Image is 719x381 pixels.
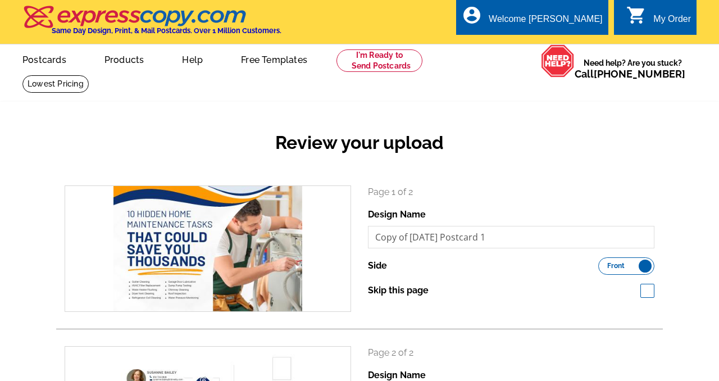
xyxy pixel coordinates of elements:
[368,284,429,297] label: Skip this page
[575,57,691,80] span: Need help? Are you stuck?
[164,46,221,72] a: Help
[87,46,162,72] a: Products
[626,5,647,25] i: shopping_cart
[223,46,325,72] a: Free Templates
[368,346,654,360] p: Page 2 of 2
[594,68,685,80] a: [PHONE_NUMBER]
[22,13,281,35] a: Same Day Design, Print, & Mail Postcards. Over 1 Million Customers.
[4,46,84,72] a: Postcards
[56,132,663,153] h2: Review your upload
[489,14,602,30] div: Welcome [PERSON_NAME]
[607,263,625,269] span: Front
[52,26,281,35] h4: Same Day Design, Print, & Mail Postcards. Over 1 Million Customers.
[368,208,426,221] label: Design Name
[368,226,654,248] input: File Name
[368,259,387,273] label: Side
[462,5,482,25] i: account_circle
[626,12,691,26] a: shopping_cart My Order
[575,68,685,80] span: Call
[653,14,691,30] div: My Order
[368,185,654,199] p: Page 1 of 2
[541,44,575,78] img: help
